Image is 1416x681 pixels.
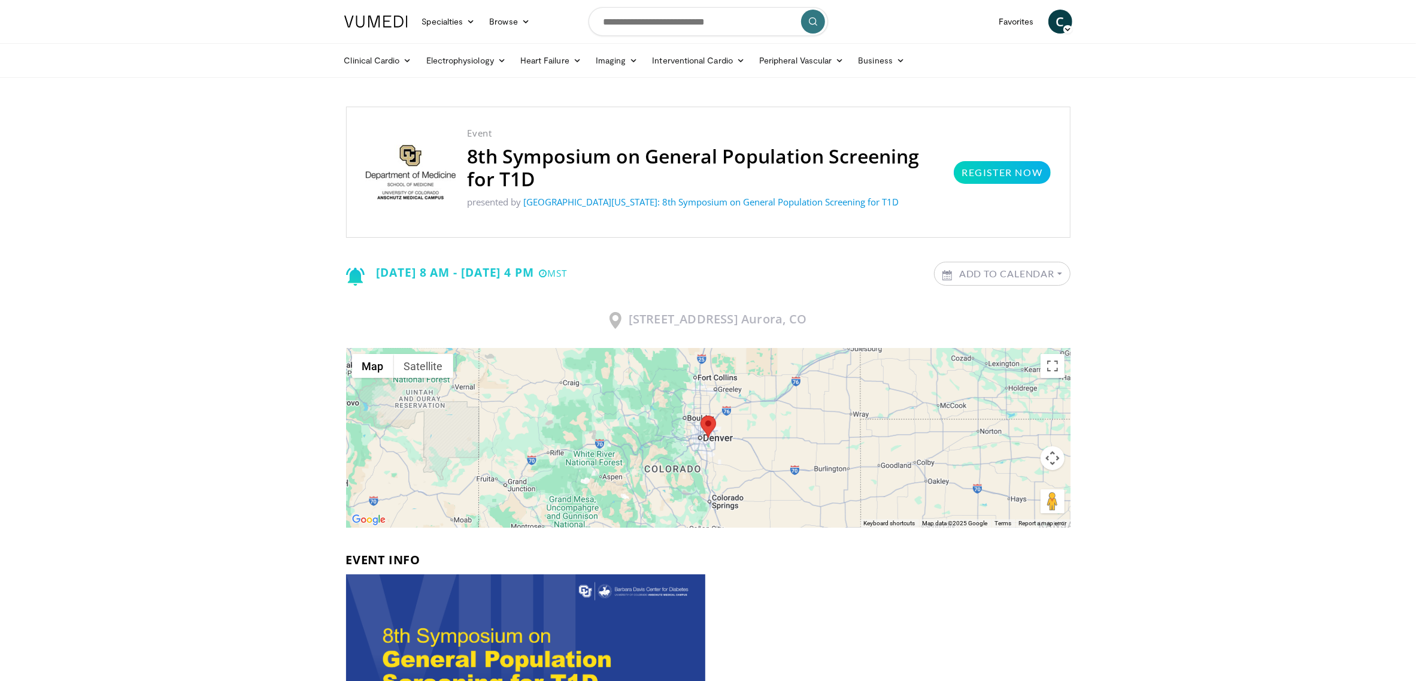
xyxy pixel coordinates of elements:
[346,268,365,286] img: Notification icon
[1019,520,1067,526] a: Report a map error
[415,10,483,34] a: Specialties
[366,145,456,199] img: University of Colorado: 8th Symposium on General Population Screening for T1D
[482,10,537,34] a: Browse
[419,49,513,72] a: Electrophysiology
[468,145,942,190] h2: 8th Symposium on General Population Screening for T1D
[468,126,942,140] p: Event
[349,512,389,528] img: Google
[954,161,1050,184] a: Register Now
[346,312,1071,329] h3: [STREET_ADDRESS] Aurora, CO
[752,49,851,72] a: Peripheral Vascular
[352,354,394,378] button: Show street map
[346,553,1071,567] h3: Event info
[1041,446,1065,470] button: Map camera controls
[991,10,1041,34] a: Favorites
[589,7,828,36] input: Search topics, interventions
[513,49,589,72] a: Heart Failure
[394,354,453,378] button: Show satellite imagery
[468,195,942,209] p: presented by
[524,196,899,208] a: [GEOGRAPHIC_DATA][US_STATE]: 8th Symposium on General Population Screening for T1D
[1048,10,1072,34] a: C
[995,520,1012,526] a: Terms (opens in new tab)
[645,49,753,72] a: Interventional Cardio
[1041,354,1065,378] button: Toggle fullscreen view
[344,16,408,28] img: VuMedi Logo
[610,312,621,329] img: Location Icon
[851,49,912,72] a: Business
[349,512,389,528] a: Open this area in Google Maps (opens a new window)
[346,262,567,286] div: [DATE] 8 AM - [DATE] 4 PM
[935,262,1070,285] a: Add to Calendar
[923,520,988,526] span: Map data ©2025 Google
[1041,489,1065,513] button: Drag Pegman onto the map to open Street View
[864,519,915,528] button: Keyboard shortcuts
[942,270,952,280] img: Calendar icon
[589,49,645,72] a: Imaging
[337,49,419,72] a: Clinical Cardio
[539,267,567,280] small: MST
